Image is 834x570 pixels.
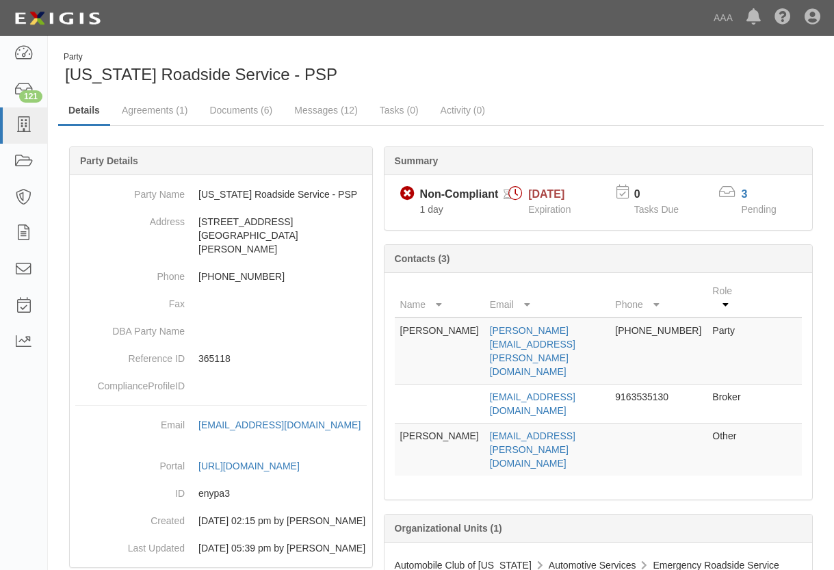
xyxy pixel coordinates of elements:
[490,430,575,469] a: [EMAIL_ADDRESS][PERSON_NAME][DOMAIN_NAME]
[75,345,185,365] dt: Reference ID
[707,278,747,318] th: Role
[490,391,575,416] a: [EMAIL_ADDRESS][DOMAIN_NAME]
[198,352,367,365] p: 365118
[75,534,367,562] dd: 07/15/2024 05:39 pm by Benjamin Tully
[395,424,484,476] td: [PERSON_NAME]
[75,290,185,311] dt: Fax
[10,6,105,31] img: logo-5460c22ac91f19d4615b14bd174203de0afe785f0fc80cf4dbbc73dc1793850b.png
[420,187,499,203] div: Non-Compliant
[707,318,747,385] td: Party
[741,204,776,215] span: Pending
[65,65,337,83] span: [US_STATE] Roadside Service - PSP
[198,461,315,471] a: [URL][DOMAIN_NAME]
[707,4,740,31] a: AAA
[634,204,679,215] span: Tasks Due
[112,96,198,124] a: Agreements (1)
[528,188,564,200] span: [DATE]
[395,318,484,385] td: [PERSON_NAME]
[284,96,368,124] a: Messages (12)
[75,507,185,528] dt: Created
[75,480,367,507] dd: enypa3
[490,325,575,377] a: [PERSON_NAME][EMAIL_ADDRESS][PERSON_NAME][DOMAIN_NAME]
[395,253,450,264] b: Contacts (3)
[198,419,361,444] a: [EMAIL_ADDRESS][DOMAIN_NAME]
[610,318,707,385] td: [PHONE_NUMBER]
[80,155,138,166] b: Party Details
[75,318,185,338] dt: DBA Party Name
[395,155,439,166] b: Summary
[400,187,415,201] i: Non-Compliant
[741,188,747,200] a: 3
[75,181,185,201] dt: Party Name
[75,452,185,473] dt: Portal
[75,208,367,263] dd: [STREET_ADDRESS] [GEOGRAPHIC_DATA][PERSON_NAME]
[198,418,361,432] div: [EMAIL_ADDRESS][DOMAIN_NAME]
[634,187,696,203] p: 0
[75,208,185,229] dt: Address
[19,90,42,103] div: 121
[64,51,337,63] div: Party
[75,507,367,534] dd: 01/17/2024 02:15 pm by Benjamin Tully
[369,96,429,124] a: Tasks (0)
[395,278,484,318] th: Name
[75,372,185,393] dt: ComplianceProfileID
[528,204,571,215] span: Expiration
[75,263,185,283] dt: Phone
[707,385,747,424] td: Broker
[58,96,110,126] a: Details
[75,534,185,555] dt: Last Updated
[75,480,185,500] dt: ID
[610,385,707,424] td: 9163535130
[75,411,185,432] dt: Email
[610,278,707,318] th: Phone
[430,96,495,124] a: Activity (0)
[395,523,502,534] b: Organizational Units (1)
[75,181,367,208] dd: [US_STATE] Roadside Service - PSP
[484,278,610,318] th: Email
[420,204,443,215] span: Since 10/01/2025
[707,424,747,476] td: Other
[58,51,431,86] div: Missouri Roadside Service - PSP
[75,263,367,290] dd: [PHONE_NUMBER]
[199,96,283,124] a: Documents (6)
[774,10,791,26] i: Help Center - Complianz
